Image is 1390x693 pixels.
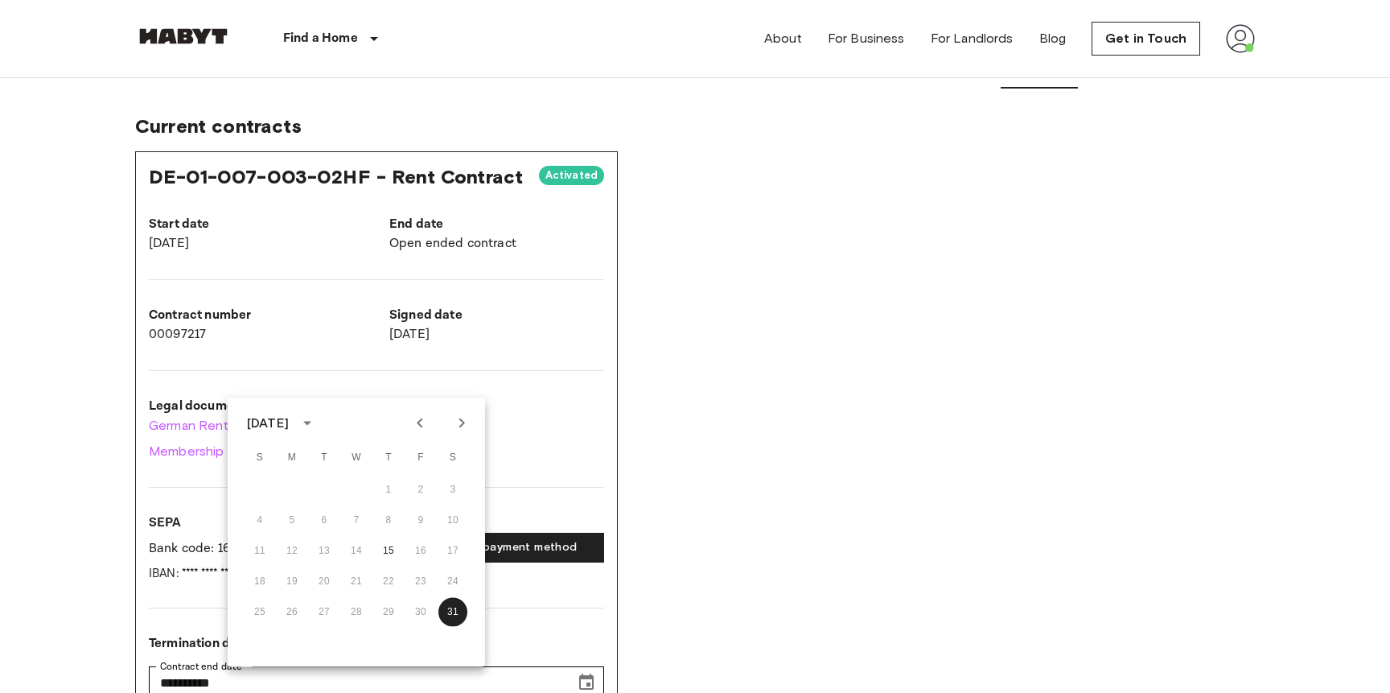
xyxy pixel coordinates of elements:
a: German Rental Agreement [149,416,604,435]
p: Start date [149,215,364,234]
span: Monday [278,442,306,474]
p: Bank code: 16050000 [149,539,398,559]
label: Contract end date [160,659,248,674]
a: Get in Touch [1092,22,1200,56]
span: Wednesday [342,442,371,474]
button: Update payment method [411,533,604,563]
span: Current contracts [135,114,1255,138]
p: Find a Home [283,29,358,48]
p: Contract number [149,306,364,325]
button: 31 [438,598,467,627]
a: About [764,29,802,48]
button: Previous month [406,410,434,437]
a: For Landlords [931,29,1014,48]
button: 15 [374,537,403,566]
p: [DATE] [149,234,364,254]
span: Friday [406,442,435,474]
p: Termination details [149,634,604,654]
p: 00097217 [149,325,364,344]
p: Legal documents [149,397,604,416]
span: Activated [539,167,604,184]
span: Tuesday [310,442,339,474]
p: [DATE] [389,325,604,344]
div: [DATE] [247,414,289,433]
span: Thursday [374,442,403,474]
p: SEPA [149,514,398,533]
span: Saturday [438,442,467,474]
button: calendar view is open, switch to year view [294,410,321,437]
a: Membership Agreement [149,442,604,461]
img: avatar [1226,24,1255,53]
p: Signed date [389,306,604,325]
p: End date [389,215,604,234]
button: Next month [448,410,475,437]
a: For Business [828,29,905,48]
p: Open ended contract [389,234,604,254]
a: Blog [1039,29,1067,48]
img: Habyt [135,28,232,44]
span: DE-01-007-003-02HF - Rent Contract [149,165,523,188]
span: Sunday [245,442,274,474]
